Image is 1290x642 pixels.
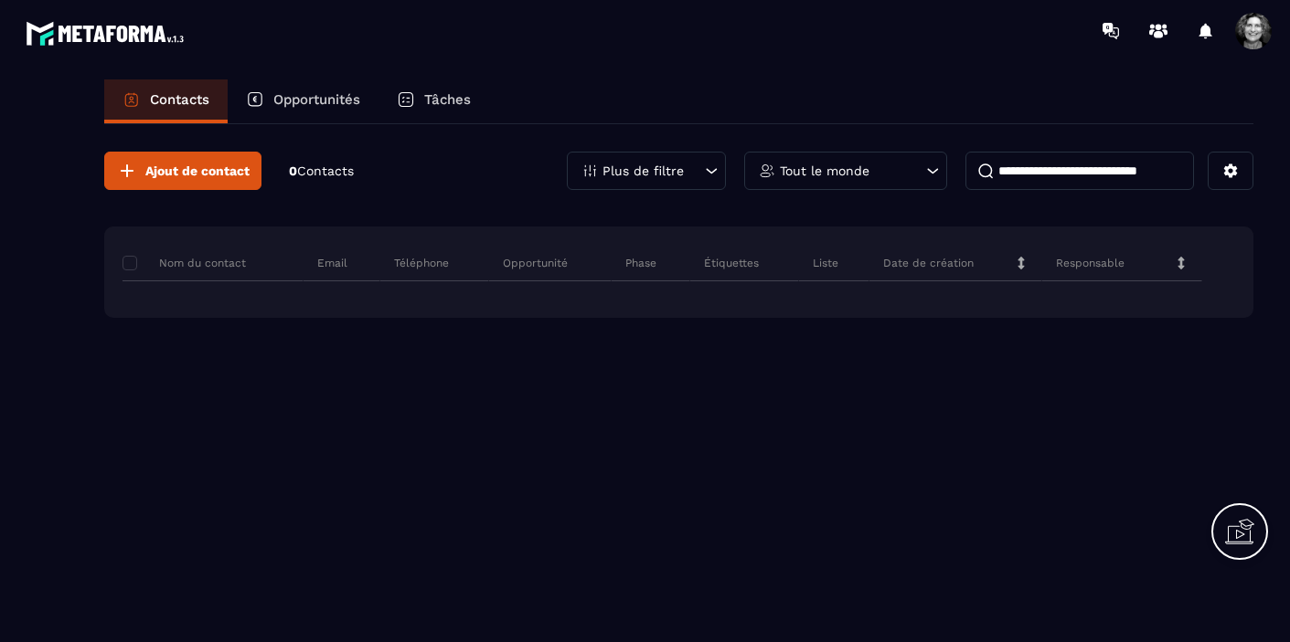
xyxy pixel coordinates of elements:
a: Tâches [378,79,489,123]
p: Étiquettes [704,256,759,270]
button: Ajout de contact [104,152,261,190]
p: Téléphone [394,256,449,270]
a: Contacts [104,79,228,123]
p: Tâches [424,91,471,108]
p: Date de création [883,256,974,270]
p: Contacts [150,91,209,108]
span: Contacts [297,163,354,178]
p: Liste [813,256,838,270]
a: Opportunités [228,79,378,123]
p: Email [317,256,347,270]
p: Opportunité [503,256,568,270]
p: 0 [289,163,354,180]
p: Phase [625,256,656,270]
span: Ajout de contact [145,162,250,180]
p: Responsable [1056,256,1125,270]
img: logo [26,16,190,50]
p: Plus de filtre [602,164,684,177]
p: Opportunités [273,91,360,108]
p: Tout le monde [780,164,869,177]
p: Nom du contact [123,256,246,270]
